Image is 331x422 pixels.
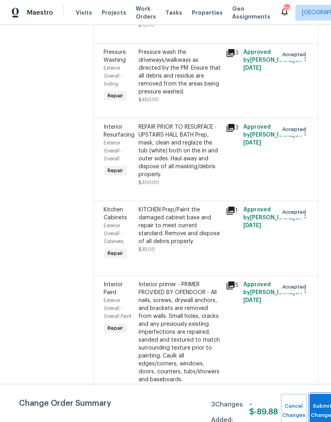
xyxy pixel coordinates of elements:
div: 5 [226,281,239,290]
span: Repair [104,92,126,100]
span: Accepted [282,51,309,59]
div: 3 [226,123,239,133]
div: Interior primer - PRIMER PROVIDED BY OPENDOOR - All nails, screws, drywall anchors, and brackets ... [139,281,221,384]
span: Interior Paint [104,282,123,295]
span: Work Orders [136,5,156,21]
div: KITCHEN Prep/Paint the damaged cabinet base and repair to meet current standard. Remove and dispo... [139,206,221,245]
span: Repair [104,249,126,257]
span: Accepted [282,208,309,216]
span: Maestro [27,9,53,17]
span: Interior Resurfacing [104,124,135,138]
div: 32 [284,5,289,13]
span: Repair [104,167,126,175]
span: Repair [104,324,126,332]
span: $15.00 [139,23,154,27]
span: Cancel Changes [285,402,302,420]
span: Accepted [282,125,309,133]
span: Approved by [PERSON_NAME] on [243,124,302,146]
span: Kitchen Cabinets [104,207,127,221]
span: Visits [76,9,92,17]
div: 3 [226,48,239,58]
span: Geo Assignments [232,5,270,21]
span: [DATE] [243,140,261,146]
span: Accepted [282,283,309,291]
span: [DATE] [243,65,261,71]
div: REPAIR PRIOR TO RESURFACE - UPSTAIRS HALL BATH Prep, mask, clean and reglaze the tub (white) both... [139,123,221,179]
span: Pressure Washing [104,49,126,63]
span: Projects [102,9,126,17]
span: Approved by [PERSON_NAME] on [243,49,302,71]
span: [DATE] [243,298,261,303]
span: Exterior Overall - Cabinets [104,223,123,244]
span: Properties [192,9,223,17]
span: Exterior Overall - Overall Paint [104,298,131,319]
span: Exterior Overall - Siding [104,66,123,86]
span: Approved by [PERSON_NAME] on [243,282,302,303]
span: [DATE] [243,223,261,228]
span: Tasks [165,10,182,15]
div: 1 [226,206,239,215]
span: Exterior Overall - Overall [104,141,123,161]
span: $300.00 [139,180,159,185]
span: $450.00 [139,97,159,102]
span: Submit Changes [314,402,331,420]
span: $35.00 [139,247,155,252]
div: Pressure wash the driveways/walkways as directed by the PM. Ensure that all debris and residue ar... [139,48,221,96]
span: Approved by [PERSON_NAME] on [243,207,302,228]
